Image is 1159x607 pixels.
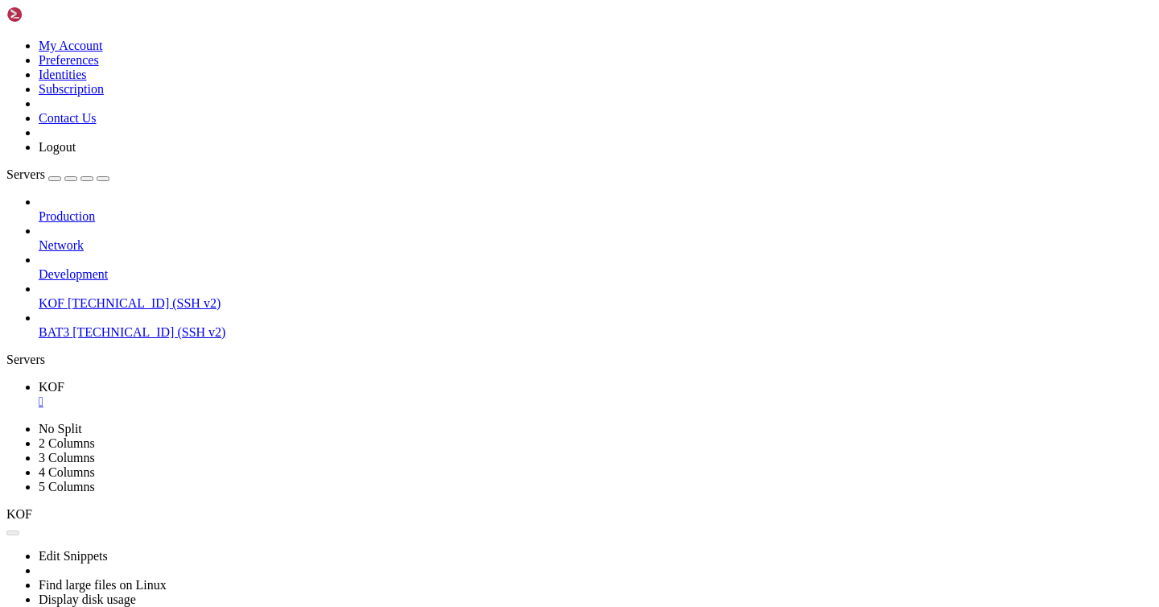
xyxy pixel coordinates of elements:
[39,209,95,223] span: Production
[39,311,1153,340] li: BAT3 [TECHNICAL_ID] (SSH v2)
[6,6,99,23] img: Shellngn
[39,238,84,252] span: Network
[39,325,69,339] span: BAT3
[39,394,1153,409] a: 
[39,325,1153,340] a: BAT3 [TECHNICAL_ID] (SSH v2)
[39,140,76,154] a: Logout
[39,238,1153,253] a: Network
[39,480,95,493] a: 5 Columns
[39,111,97,125] a: Contact Us
[39,465,95,479] a: 4 Columns
[72,325,225,339] span: [TECHNICAL_ID] (SSH v2)
[39,39,103,52] a: My Account
[39,53,99,67] a: Preferences
[39,224,1153,253] li: Network
[6,353,1153,367] div: Servers
[39,380,64,394] span: KOF
[6,167,45,181] span: Servers
[6,507,32,521] span: KOF
[39,422,82,436] a: No Split
[39,282,1153,311] li: KOF [TECHNICAL_ID] (SSH v2)
[39,593,136,606] a: Display disk usage
[39,267,1153,282] a: Development
[39,296,1153,311] a: KOF [TECHNICAL_ID] (SSH v2)
[39,209,1153,224] a: Production
[39,451,95,465] a: 3 Columns
[68,296,221,310] span: [TECHNICAL_ID] (SSH v2)
[6,167,109,181] a: Servers
[39,380,1153,409] a: KOF
[39,436,95,450] a: 2 Columns
[39,549,108,563] a: Edit Snippets
[39,253,1153,282] li: Development
[39,296,64,310] span: KOF
[39,578,167,592] a: Find large files on Linux
[39,68,87,81] a: Identities
[39,82,104,96] a: Subscription
[39,267,108,281] span: Development
[39,195,1153,224] li: Production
